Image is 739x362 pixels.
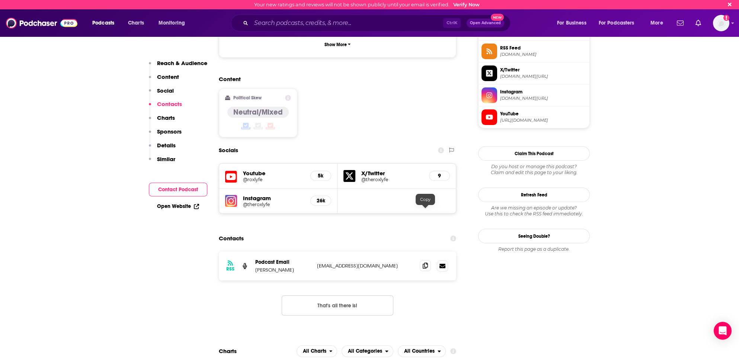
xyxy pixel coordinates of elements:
[416,194,435,205] div: Copy
[500,110,586,117] span: YouTube
[500,89,586,95] span: Instagram
[482,87,586,103] a: Instagram[DOMAIN_NAME][URL]
[500,96,586,101] span: instagram.com/theroxlyfe
[149,73,179,87] button: Content
[238,15,518,32] div: Search podcasts, credits, & more...
[297,345,337,357] h2: Platforms
[599,18,634,28] span: For Podcasters
[149,142,176,156] button: Details
[317,198,325,204] h5: 26k
[342,345,393,357] button: open menu
[317,263,414,269] p: [EMAIL_ADDRESS][DOMAIN_NAME]
[723,15,729,21] svg: Email not verified
[123,17,148,29] a: Charts
[500,67,586,73] span: X/Twitter
[157,142,176,149] p: Details
[692,17,704,29] a: Show notifications dropdown
[149,128,182,142] button: Sponsors
[157,60,207,67] p: Reach & Audience
[491,14,504,21] span: New
[233,108,283,117] h4: Neutral/Mixed
[361,177,423,182] a: @theroxlyfe
[470,21,501,25] span: Open Advanced
[157,114,175,121] p: Charts
[478,146,590,161] button: Claim This Podcast
[645,17,672,29] button: open menu
[226,266,234,272] h3: RSS
[157,73,179,80] p: Content
[453,2,480,7] a: Verify Now
[713,15,729,31] img: User Profile
[478,229,590,243] a: Seeing Double?
[149,114,175,128] button: Charts
[361,170,423,177] h5: X/Twitter
[149,60,207,73] button: Reach & Audience
[92,18,114,28] span: Podcasts
[478,164,590,170] span: Do you host or manage this podcast?
[149,87,174,101] button: Social
[674,17,687,29] a: Show notifications dropdown
[87,17,124,29] button: open menu
[157,87,174,94] p: Social
[467,19,504,28] button: Open AdvancedNew
[157,100,182,108] p: Contacts
[478,188,590,202] button: Refresh Feed
[348,349,382,354] span: All Categories
[478,246,590,252] div: Report this page as a duplicate.
[435,173,444,179] h5: 9
[398,345,446,357] button: open menu
[482,65,586,81] a: X/Twitter[DOMAIN_NAME][URL]
[443,18,461,28] span: Ctrl K
[225,38,450,51] button: Show More
[153,17,195,29] button: open menu
[398,345,446,357] h2: Countries
[159,18,185,28] span: Monitoring
[157,156,175,163] p: Similar
[342,345,393,357] h2: Categories
[557,18,586,28] span: For Business
[500,52,586,57] span: anchor.fm
[594,17,645,29] button: open menu
[219,143,238,157] h2: Socials
[6,16,77,30] img: Podchaser - Follow, Share and Rate Podcasts
[713,15,729,31] button: Show profile menu
[255,267,311,273] p: [PERSON_NAME]
[255,259,311,265] p: Podcast Email
[478,164,590,176] div: Claim and edit this page to your liking.
[714,322,732,340] div: Open Intercom Messenger
[282,295,393,315] button: Nothing here.
[243,170,304,177] h5: Youtube
[303,349,326,354] span: All Charts
[149,100,182,114] button: Contacts
[157,203,199,209] a: Open Website
[552,17,596,29] button: open menu
[500,118,586,123] span: https://www.youtube.com/@roxlyfe
[219,76,450,83] h2: Content
[149,156,175,169] button: Similar
[482,109,586,125] a: YouTube[URL][DOMAIN_NAME]
[251,17,443,29] input: Search podcasts, credits, & more...
[157,128,182,135] p: Sponsors
[128,18,144,28] span: Charts
[219,231,244,246] h2: Contacts
[243,202,304,207] a: @theroxlyfe
[482,44,586,59] a: RSS Feed[DOMAIN_NAME]
[324,42,347,47] p: Show More
[500,74,586,79] span: twitter.com/theroxlyfe
[500,45,586,51] span: RSS Feed
[243,177,304,182] a: @roxlyfe
[713,15,729,31] span: Logged in as BretAita
[254,2,480,7] div: Your new ratings and reviews will not be shown publicly until your email is verified.
[650,18,663,28] span: More
[243,195,304,202] h5: Instagram
[233,95,262,100] h2: Political Skew
[317,173,325,179] h5: 5k
[478,205,590,217] div: Are we missing an episode or update? Use this to check the RSS feed immediately.
[225,195,237,207] img: iconImage
[404,349,435,354] span: All Countries
[149,183,207,196] button: Contact Podcast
